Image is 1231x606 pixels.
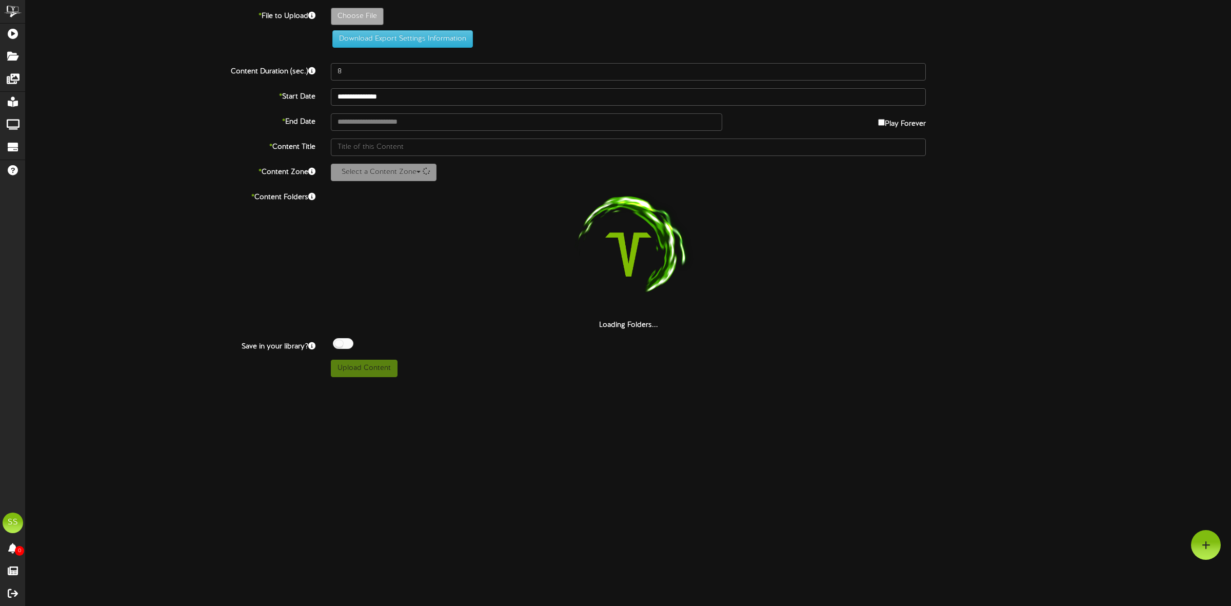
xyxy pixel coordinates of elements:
a: Download Export Settings Information [327,35,473,43]
label: Save in your library? [18,338,323,352]
label: Play Forever [878,113,926,129]
label: File to Upload [18,8,323,22]
label: Content Duration (sec.) [18,63,323,77]
button: Select a Content Zone [331,164,436,181]
strong: Loading Folders... [599,321,658,329]
label: Content Folders [18,189,323,203]
button: Download Export Settings Information [332,30,473,48]
input: Title of this Content [331,139,926,156]
input: Play Forever [878,119,885,126]
label: Content Title [18,139,323,152]
label: Start Date [18,88,323,102]
label: End Date [18,113,323,127]
img: loading-spinner-1.png [563,189,694,320]
label: Content Zone [18,164,323,178]
div: SS [3,513,23,533]
button: Upload Content [331,360,398,377]
span: 0 [15,546,24,556]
